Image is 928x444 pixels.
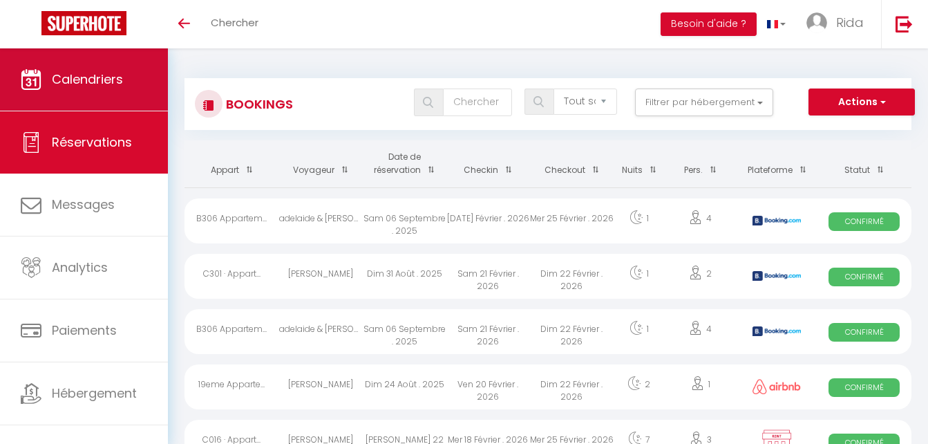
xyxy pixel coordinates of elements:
[222,89,293,120] h3: Bookings
[661,12,757,36] button: Besoin d'aide ?
[363,140,446,187] th: Sort by booking date
[635,89,773,116] button: Filtrer par hébergement
[896,15,913,33] img: logout
[443,89,512,116] input: Chercher
[530,140,614,187] th: Sort by checkout
[737,140,817,187] th: Sort by channel
[836,14,864,31] span: Rida
[52,385,137,402] span: Hébergement
[52,322,117,339] span: Paiements
[41,11,126,35] img: Super Booking
[614,140,665,187] th: Sort by nights
[52,133,132,151] span: Réservations
[808,89,915,116] button: Actions
[869,382,918,434] iframe: Chat
[211,15,258,30] span: Chercher
[446,140,530,187] th: Sort by checkin
[52,259,108,276] span: Analytics
[11,6,53,47] button: Ouvrir le widget de chat LiveChat
[806,12,827,33] img: ...
[817,140,911,187] th: Sort by status
[664,140,737,187] th: Sort by people
[279,140,363,187] th: Sort by guest
[184,140,279,187] th: Sort by rentals
[52,196,115,213] span: Messages
[52,71,123,88] span: Calendriers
